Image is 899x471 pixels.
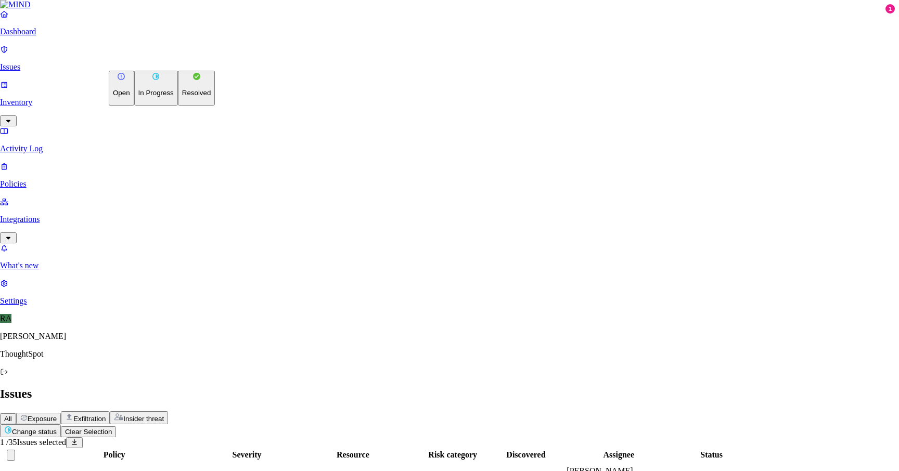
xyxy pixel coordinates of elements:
p: In Progress [138,89,174,97]
img: status-open [117,72,125,81]
p: Resolved [182,89,211,97]
div: Change status [109,71,215,106]
p: Open [113,89,130,97]
img: status-in-progress [152,72,160,81]
img: status-resolved [192,72,201,81]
